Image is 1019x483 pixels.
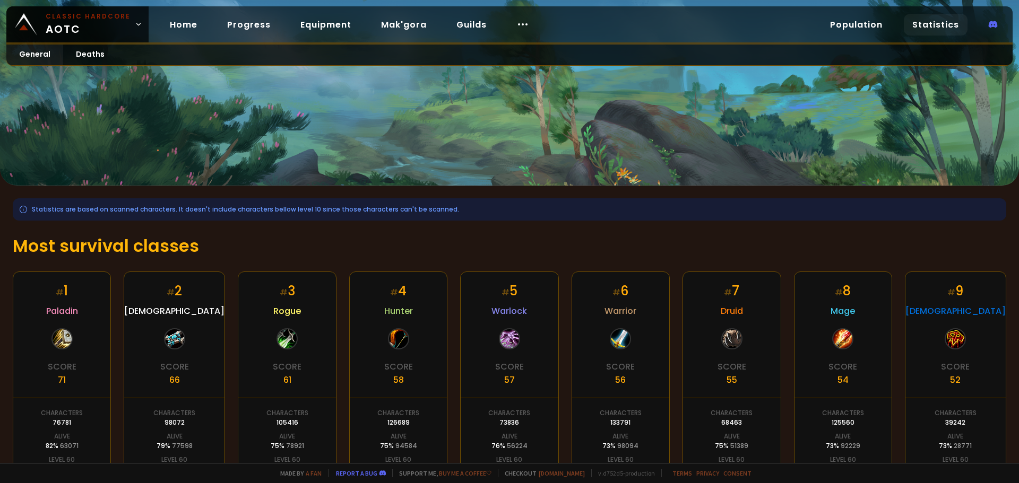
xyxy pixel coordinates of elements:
div: 75 % [271,441,304,451]
div: Score [941,360,970,373]
div: Characters [935,408,977,418]
div: Alive [167,432,183,441]
div: Score [160,360,189,373]
small: Classic Hardcore [46,12,131,21]
div: Level 60 [830,455,856,464]
div: 76 % [491,441,528,451]
div: Characters [153,408,195,418]
div: 133791 [610,418,631,427]
span: [DEMOGRAPHIC_DATA] [905,304,1006,318]
div: 61 [283,373,291,387]
div: Score [384,360,413,373]
div: Alive [612,432,628,441]
span: AOTC [46,12,131,37]
small: # [502,286,509,298]
a: Mak'gora [373,14,435,36]
div: Characters [377,408,419,418]
div: Characters [488,408,530,418]
div: Level 60 [496,455,522,464]
div: 125560 [832,418,854,427]
small: # [167,286,175,298]
span: v. d752d5 - production [591,469,655,477]
span: 78921 [286,441,304,450]
small: # [56,286,64,298]
span: Support me, [392,469,491,477]
a: Home [161,14,206,36]
div: 82 % [46,441,79,451]
div: Alive [54,432,70,441]
div: Alive [724,432,740,441]
div: Score [273,360,301,373]
div: Alive [391,432,407,441]
div: 39242 [945,418,965,427]
div: Characters [41,408,83,418]
div: 58 [393,373,404,387]
div: 68463 [721,418,742,427]
div: 73836 [499,418,519,427]
span: Mage [831,304,855,318]
div: 126689 [387,418,410,427]
div: 73 % [826,441,860,451]
span: 56224 [507,441,528,450]
div: Characters [711,408,753,418]
div: Alive [502,432,517,441]
div: 57 [504,373,515,387]
div: Level 60 [608,455,634,464]
div: Score [495,360,524,373]
div: Level 60 [943,455,969,464]
div: 9 [947,282,963,300]
div: 73 % [939,441,972,451]
div: 71 [58,373,66,387]
div: 54 [837,373,849,387]
span: 92229 [841,441,860,450]
a: General [6,45,63,65]
small: # [612,286,620,298]
div: 75 % [380,441,417,451]
a: Statistics [904,14,968,36]
div: Alive [947,432,963,441]
span: 98094 [617,441,638,450]
div: Level 60 [719,455,745,464]
h1: Most survival classes [13,233,1006,259]
span: Hunter [384,304,413,318]
span: [DEMOGRAPHIC_DATA] [124,304,224,318]
span: Druid [721,304,743,318]
a: a fan [306,469,322,477]
a: Consent [723,469,752,477]
small: # [947,286,955,298]
a: Buy me a coffee [439,469,491,477]
small: # [390,286,398,298]
div: Level 60 [49,455,75,464]
div: 3 [280,282,295,300]
small: # [835,286,843,298]
div: Score [606,360,635,373]
small: # [280,286,288,298]
span: Warlock [491,304,527,318]
span: Made by [274,469,322,477]
span: Warrior [605,304,636,318]
span: 77598 [172,441,193,450]
div: 55 [727,373,737,387]
div: 1 [56,282,68,300]
a: Report a bug [336,469,377,477]
a: Population [822,14,891,36]
div: 5 [502,282,517,300]
span: 28771 [954,441,972,450]
div: 56 [615,373,626,387]
div: 6 [612,282,628,300]
div: 79 % [157,441,193,451]
div: 52 [950,373,961,387]
div: Characters [822,408,864,418]
a: Privacy [696,469,719,477]
div: Level 60 [161,455,187,464]
span: Rogue [273,304,301,318]
div: Characters [600,408,642,418]
div: Level 60 [385,455,411,464]
a: Deaths [63,45,117,65]
div: Score [718,360,746,373]
span: 63071 [60,441,79,450]
a: Equipment [292,14,360,36]
a: [DOMAIN_NAME] [539,469,585,477]
span: Checkout [498,469,585,477]
div: Alive [835,432,851,441]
